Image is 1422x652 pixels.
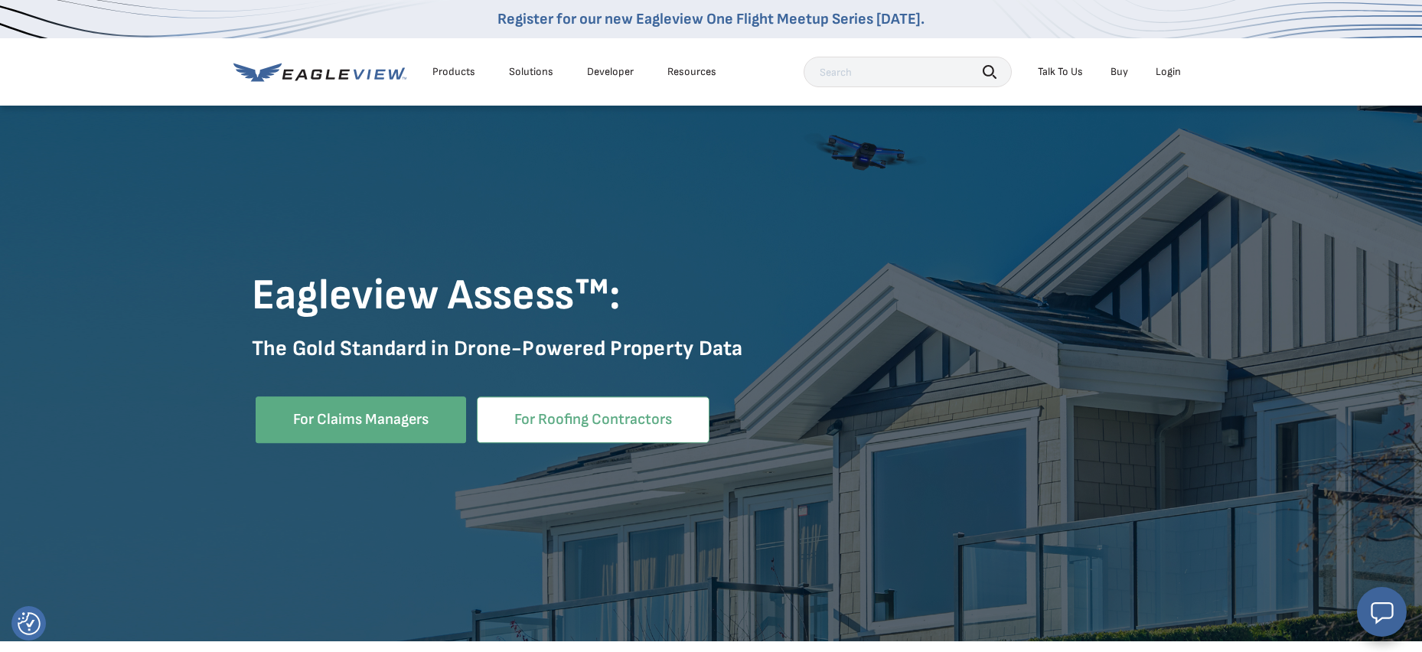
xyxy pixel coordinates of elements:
[1038,65,1083,79] div: Talk To Us
[432,65,475,79] div: Products
[1156,65,1181,79] div: Login
[477,396,709,443] a: For Roofing Contractors
[1357,587,1407,637] button: Open chat window
[252,269,1170,323] h1: Eagleview Assess™:
[18,612,41,635] img: Revisit consent button
[509,65,553,79] div: Solutions
[497,10,925,28] a: Register for our new Eagleview One Flight Meetup Series [DATE].
[587,65,634,79] a: Developer
[18,612,41,635] button: Consent Preferences
[804,57,1012,87] input: Search
[252,336,743,361] strong: The Gold Standard in Drone-Powered Property Data
[1111,65,1128,79] a: Buy
[667,65,716,79] div: Resources
[256,396,466,443] a: For Claims Managers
